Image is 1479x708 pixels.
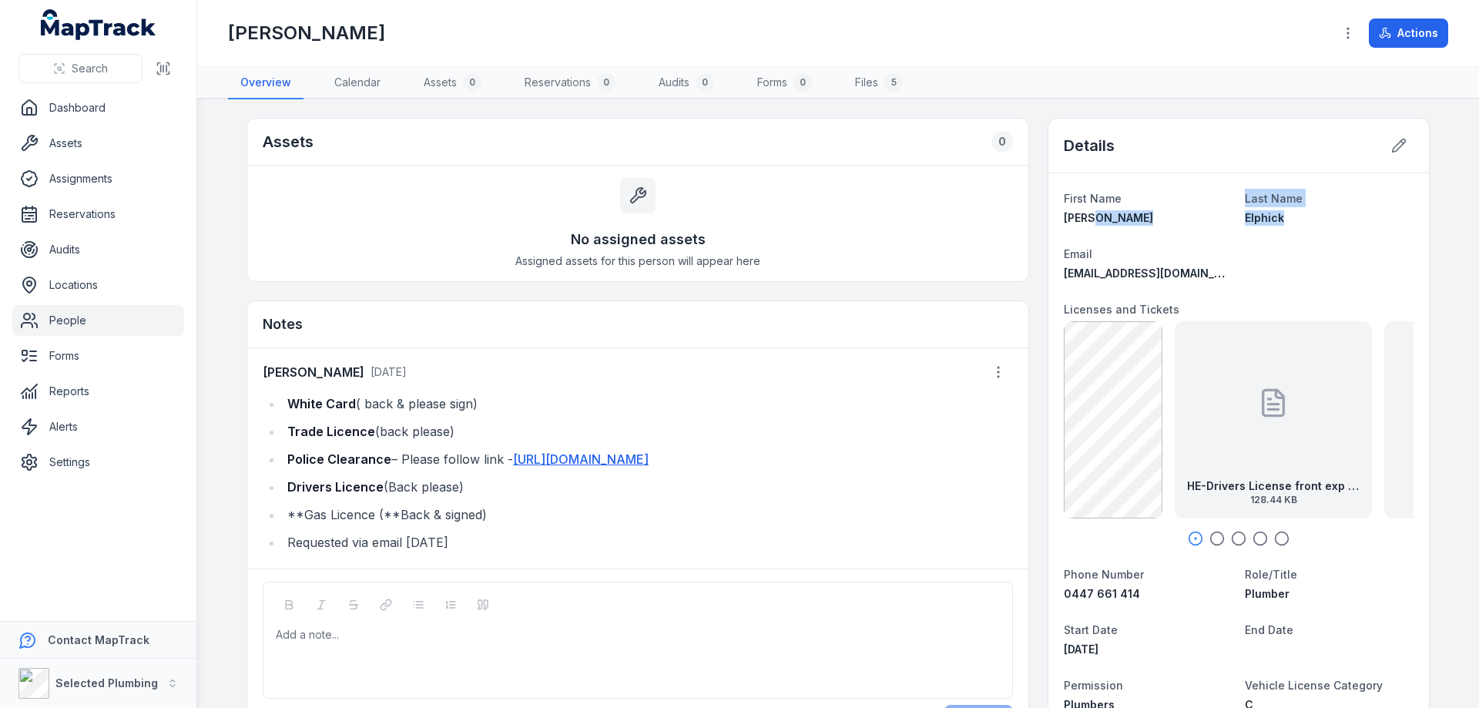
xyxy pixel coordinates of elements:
span: Vehicle License Category [1245,679,1383,692]
a: Reservations [12,199,184,230]
a: Audits [12,234,184,265]
h3: No assigned assets [571,229,706,250]
a: Locations [12,270,184,300]
a: People [12,305,184,336]
span: [DATE] [371,365,407,378]
div: 5 [884,73,903,92]
a: MapTrack [41,9,156,40]
span: Assigned assets for this person will appear here [515,253,760,269]
div: 0 [597,73,615,92]
span: Elphick [1245,211,1284,224]
strong: Drivers Licence [287,479,384,495]
span: Start Date [1064,623,1118,636]
span: Role/Title [1245,568,1297,581]
span: [PERSON_NAME] [1064,211,1153,224]
strong: HE-Drivers License front exp [DATE] [1187,478,1360,494]
h1: [PERSON_NAME] [228,21,385,45]
div: 0 [696,73,714,92]
span: First Name [1064,192,1122,205]
strong: Selected Plumbing [55,676,158,690]
a: Forms0 [745,67,824,99]
li: (back please) [283,421,1013,442]
span: Email [1064,247,1092,260]
a: Assets0 [411,67,494,99]
span: Search [72,61,108,76]
strong: Contact MapTrack [48,633,149,646]
span: Licenses and Tickets [1064,303,1179,316]
a: Assignments [12,163,184,194]
h2: Details [1064,135,1115,156]
span: Last Name [1245,192,1303,205]
span: [EMAIL_ADDRESS][DOMAIN_NAME] [1064,267,1249,280]
button: Search [18,54,143,83]
span: 0447 661 414 [1064,587,1140,600]
a: [URL][DOMAIN_NAME] [513,451,649,467]
li: Requested via email [DATE] [283,532,1013,553]
span: Plumber [1245,587,1290,600]
div: 0 [991,131,1013,153]
strong: White Card [287,396,356,411]
a: Overview [228,67,304,99]
a: Audits0 [646,67,726,99]
a: Files5 [843,67,915,99]
strong: Trade Licence [287,424,375,439]
li: ( back & please sign) [283,393,1013,414]
button: Actions [1369,18,1448,48]
a: Reservations0 [512,67,628,99]
a: Calendar [322,67,393,99]
div: 0 [463,73,481,92]
a: Settings [12,447,184,478]
li: **Gas Licence (**Back & signed) [283,504,1013,525]
a: Alerts [12,411,184,442]
span: Permission [1064,679,1123,692]
a: Dashboard [12,92,184,123]
li: – Please follow link - [283,448,1013,470]
a: Reports [12,376,184,407]
a: Forms [12,341,184,371]
time: 8/20/2025, 2:14:16 PM [371,365,407,378]
h3: Notes [263,314,303,335]
div: 0 [793,73,812,92]
time: 8/6/2025, 12:00:00 AM [1064,643,1098,656]
li: (Back please) [283,476,1013,498]
span: [DATE] [1064,643,1098,656]
h2: Assets [263,131,314,153]
strong: Police Clearance [287,451,391,467]
a: Assets [12,128,184,159]
span: End Date [1245,623,1293,636]
strong: [PERSON_NAME] [263,363,364,381]
span: 128.44 KB [1187,494,1360,506]
span: Phone Number [1064,568,1144,581]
